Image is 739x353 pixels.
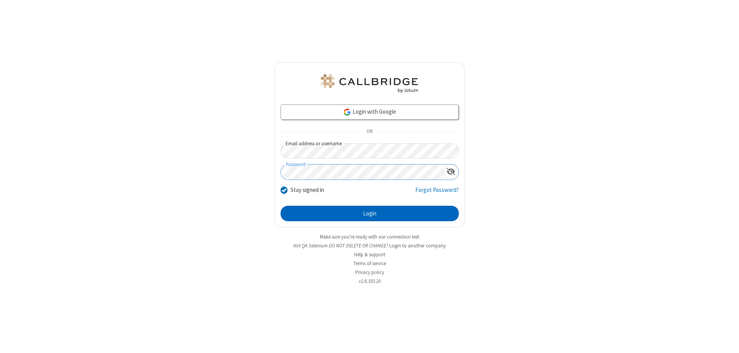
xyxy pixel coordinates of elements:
a: Forgot Password? [415,186,459,200]
a: Privacy policy [355,269,384,276]
label: Stay signed in [291,186,324,195]
img: QA Selenium DO NOT DELETE OR CHANGE [319,74,420,93]
span: OR [363,126,376,137]
li: Not QA Selenium DO NOT DELETE OR CHANGE? [274,242,465,249]
li: v2.6.350.20 [274,277,465,285]
a: Terms of service [353,260,386,267]
input: Password [281,165,443,180]
button: Login to another company [389,242,446,249]
a: Help & support [354,251,385,258]
input: Email address or username [281,143,459,158]
a: Login with Google [281,104,459,120]
img: google-icon.png [343,108,351,116]
a: Make sure you're ready with our connection test [320,234,419,240]
div: Show password [443,165,458,179]
button: Login [281,206,459,221]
